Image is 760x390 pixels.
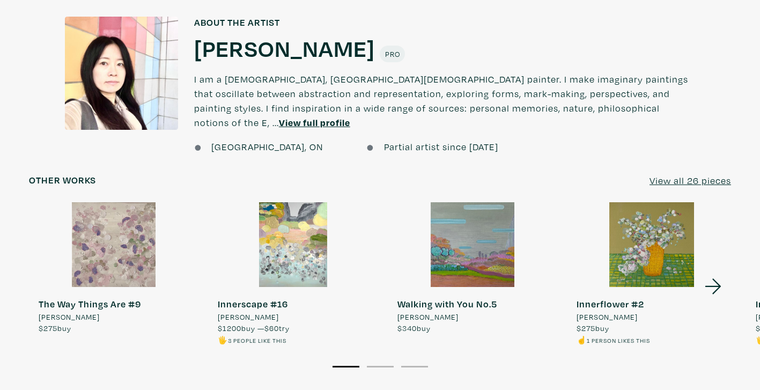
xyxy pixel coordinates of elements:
[333,366,359,367] button: 1 of 3
[29,202,198,334] a: The Way Things Are #9 [PERSON_NAME] $275buy
[194,33,375,62] a: [PERSON_NAME]
[577,334,650,346] li: ☝️
[218,323,290,333] span: buy — try
[650,174,731,187] u: View all 26 pieces
[397,298,497,310] strong: Walking with You No.5
[208,202,378,346] a: Innerscape #16 [PERSON_NAME] $1200buy —$60try 🖐️3 people like this
[401,366,428,367] button: 3 of 3
[279,116,350,129] a: View full profile
[397,311,459,323] span: [PERSON_NAME]
[397,323,431,333] span: buy
[194,17,696,28] h6: About the artist
[194,62,696,139] p: I am a [DEMOGRAPHIC_DATA], [GEOGRAPHIC_DATA][DEMOGRAPHIC_DATA] painter. I make imaginary painting...
[567,202,736,346] a: Innerflower #2 [PERSON_NAME] $275buy ☝️1 person likes this
[385,49,400,59] span: Pro
[388,202,557,334] a: Walking with You No.5 [PERSON_NAME] $340buy
[218,298,288,310] strong: Innerscape #16
[39,311,100,323] span: [PERSON_NAME]
[650,173,731,188] a: View all 26 pieces
[228,336,286,344] small: 3 people like this
[218,323,241,333] span: $1200
[577,323,595,333] span: $275
[39,323,71,333] span: buy
[39,298,141,310] strong: The Way Things Are #9
[587,336,650,344] small: 1 person likes this
[577,323,609,333] span: buy
[577,311,638,323] span: [PERSON_NAME]
[39,323,57,333] span: $275
[218,311,279,323] span: [PERSON_NAME]
[218,334,290,346] li: 🖐️
[264,323,279,333] span: $60
[29,174,96,186] h6: Other works
[211,141,323,153] span: [GEOGRAPHIC_DATA], ON
[367,366,394,367] button: 2 of 3
[397,323,417,333] span: $340
[384,141,498,153] span: Partial artist since [DATE]
[577,298,644,310] strong: Innerflower #2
